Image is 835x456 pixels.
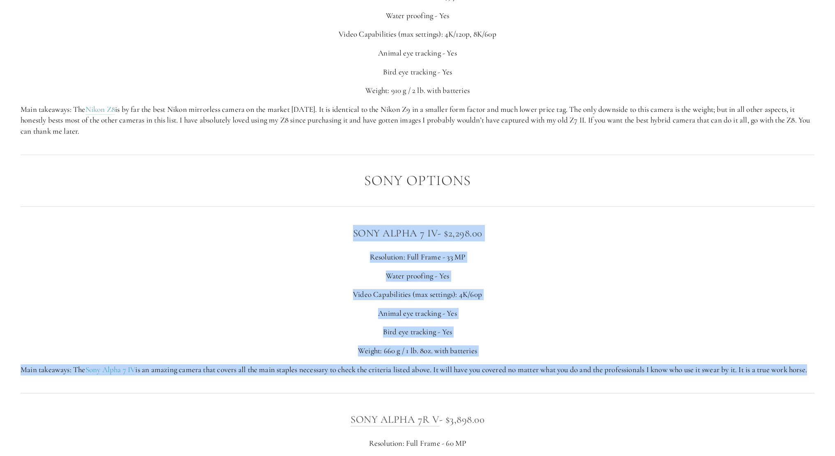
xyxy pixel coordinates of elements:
[21,289,814,300] p: Video Capabilities (max settings): 4K/60p
[353,227,438,240] a: SONY ALPHA 7 IV
[21,104,814,137] p: Main takeaways: The is by far the best Nikon mirrorless camera on the market [DATE]. It is identi...
[21,345,814,356] p: Weight: 660 g / 1 lb. 8oz. with batteries
[21,173,814,189] h2: Sony Options
[85,104,115,115] a: Nikon Z8
[85,365,136,375] a: Sony Alpha 7 IV
[21,271,814,282] p: Water proofing - Yes
[21,364,814,375] p: Main takeaways: The is an amazing camera that covers all the main staples necessary to check the ...
[21,326,814,338] p: Bird eye tracking - Yes
[21,252,814,263] p: Resolution: Full Frame - 33 MP
[21,29,814,40] p: Video Capabilities (max settings): 4K/120p, 8K/60p
[351,413,439,426] a: SONY ALPHA 7R V
[21,10,814,21] p: Water proofing - Yes
[21,67,814,78] p: Bird eye tracking - Yes
[21,85,814,96] p: Weight: 910 g / 2 lb. with batteries
[21,225,814,241] h3: - $2,298.00
[21,308,814,319] p: Animal eye tracking - Yes
[21,411,814,428] h3: - $3,898.00
[21,48,814,59] p: Animal eye tracking - Yes
[21,438,814,449] p: Resolution: Full Frame - 60 MP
